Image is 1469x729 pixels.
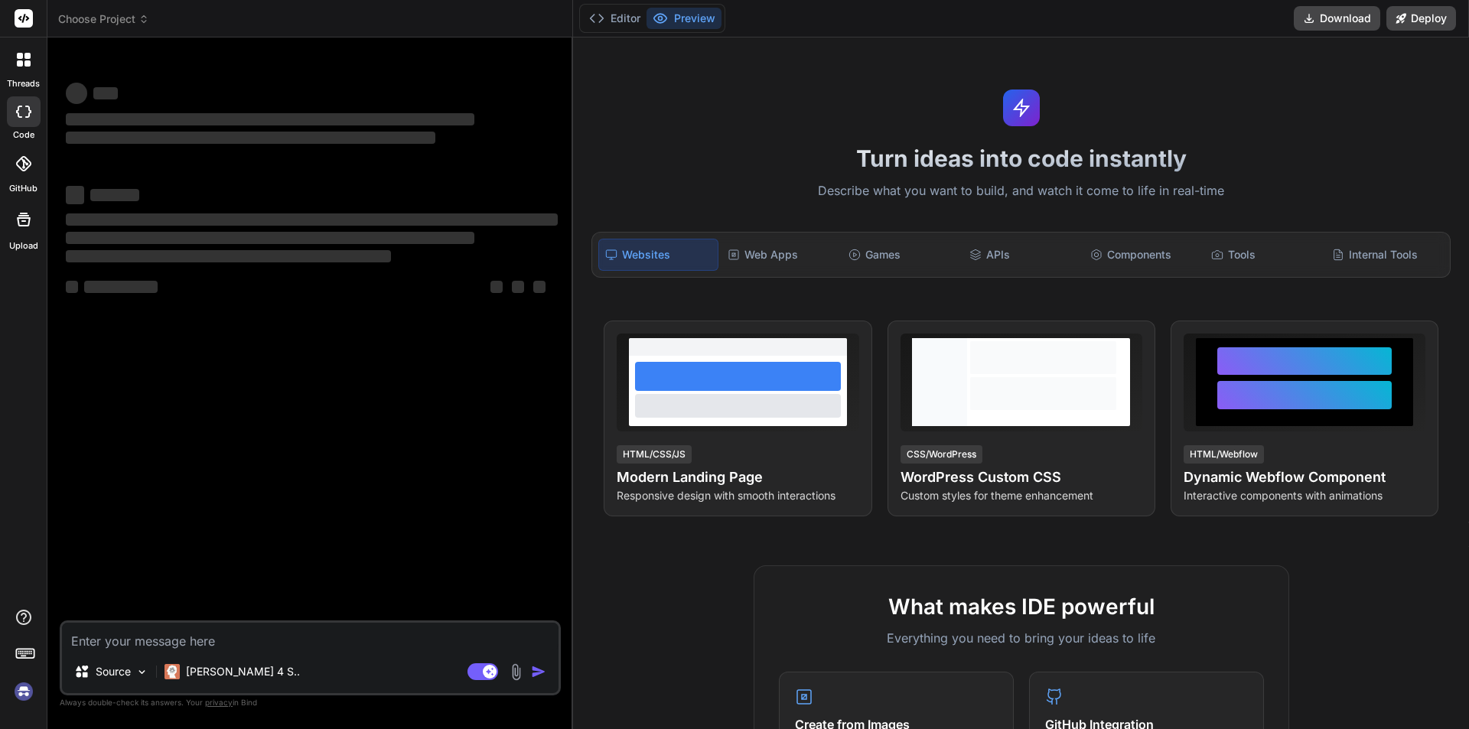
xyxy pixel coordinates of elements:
span: ‌ [66,250,391,262]
label: GitHub [9,182,37,195]
span: ‌ [490,281,503,293]
img: Claude 4 Sonnet [164,664,180,679]
span: ‌ [66,213,558,226]
div: Components [1084,239,1202,271]
p: Responsive design with smooth interactions [617,488,858,503]
p: Source [96,664,131,679]
p: Describe what you want to build, and watch it come to life in real-time [582,181,1460,201]
span: ‌ [93,87,118,99]
p: Everything you need to bring your ideas to life [779,629,1264,647]
h1: Turn ideas into code instantly [582,145,1460,172]
span: ‌ [512,281,524,293]
span: ‌ [90,189,139,201]
p: [PERSON_NAME] 4 S.. [186,664,300,679]
div: Internal Tools [1326,239,1444,271]
img: signin [11,679,37,705]
div: APIs [963,239,1081,271]
div: Games [842,239,960,271]
span: ‌ [533,281,546,293]
span: Choose Project [58,11,149,27]
h4: WordPress Custom CSS [901,467,1142,488]
span: ‌ [66,132,435,144]
span: ‌ [66,232,474,244]
span: ‌ [66,281,78,293]
img: Pick Models [135,666,148,679]
h2: What makes IDE powerful [779,591,1264,623]
span: ‌ [66,186,84,204]
label: Upload [9,239,38,252]
span: ‌ [66,83,87,104]
div: HTML/CSS/JS [617,445,692,464]
span: ‌ [66,113,474,125]
button: Preview [647,8,721,29]
div: CSS/WordPress [901,445,982,464]
label: code [13,129,34,142]
img: attachment [507,663,525,681]
button: Deploy [1386,6,1456,31]
button: Download [1294,6,1380,31]
div: HTML/Webflow [1184,445,1264,464]
h4: Dynamic Webflow Component [1184,467,1425,488]
p: Custom styles for theme enhancement [901,488,1142,503]
div: Web Apps [721,239,839,271]
span: privacy [205,698,233,707]
h4: Modern Landing Page [617,467,858,488]
p: Interactive components with animations [1184,488,1425,503]
div: Websites [598,239,718,271]
div: Tools [1205,239,1323,271]
img: icon [531,664,546,679]
p: Always double-check its answers. Your in Bind [60,695,561,710]
label: threads [7,77,40,90]
span: ‌ [84,281,158,293]
button: Editor [583,8,647,29]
